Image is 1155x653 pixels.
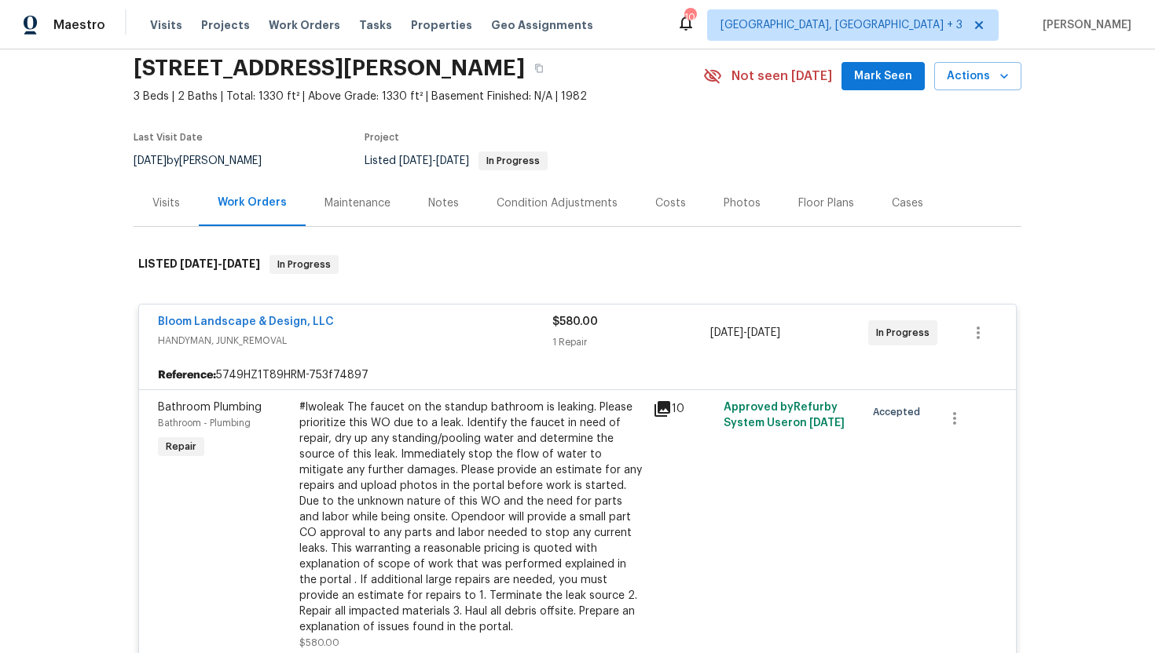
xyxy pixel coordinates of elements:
[724,195,761,211] div: Photos
[684,9,695,25] div: 104
[873,404,926,420] span: Accepted
[399,155,432,166] span: [DATE]
[731,68,832,84] span: Not seen [DATE]
[747,327,780,338] span: [DATE]
[480,156,546,166] span: In Progress
[724,402,845,429] span: Approved by Refurby System User on
[653,399,714,418] div: 10
[497,195,618,211] div: Condition Adjustments
[947,67,1009,86] span: Actions
[1036,17,1131,33] span: [PERSON_NAME]
[324,195,390,211] div: Maintenance
[428,195,459,211] div: Notes
[150,17,182,33] span: Visits
[798,195,854,211] div: Floor Plans
[854,67,912,86] span: Mark Seen
[134,60,525,76] h2: [STREET_ADDRESS][PERSON_NAME]
[158,418,251,428] span: Bathroom - Plumbing
[552,334,710,350] div: 1 Repair
[359,20,392,31] span: Tasks
[180,258,218,269] span: [DATE]
[180,258,260,269] span: -
[934,62,1021,91] button: Actions
[152,195,180,211] div: Visits
[53,17,105,33] span: Maestro
[159,439,203,454] span: Repair
[218,195,287,210] div: Work Orders
[655,195,686,211] div: Costs
[552,316,598,327] span: $580.00
[299,399,643,635] div: #lwoleak The faucet on the standup bathroom is leaking. Please prioritize this WO due to a leak. ...
[841,62,925,91] button: Mark Seen
[134,151,280,170] div: by [PERSON_NAME]
[134,239,1021,290] div: LISTED [DATE]-[DATE]In Progress
[134,133,203,142] span: Last Visit Date
[720,17,962,33] span: [GEOGRAPHIC_DATA], [GEOGRAPHIC_DATA] + 3
[491,17,593,33] span: Geo Assignments
[134,89,703,104] span: 3 Beds | 2 Baths | Total: 1330 ft² | Above Grade: 1330 ft² | Basement Finished: N/A | 1982
[134,155,167,166] span: [DATE]
[158,316,334,327] a: Bloom Landscape & Design, LLC
[365,155,548,166] span: Listed
[710,325,780,341] span: -
[269,17,340,33] span: Work Orders
[809,418,845,429] span: [DATE]
[411,17,472,33] span: Properties
[158,367,216,383] b: Reference:
[201,17,250,33] span: Projects
[399,155,469,166] span: -
[365,133,399,142] span: Project
[222,258,260,269] span: [DATE]
[892,195,923,211] div: Cases
[158,402,262,413] span: Bathroom Plumbing
[271,257,337,272] span: In Progress
[299,638,339,648] span: $580.00
[525,54,553,82] button: Copy Address
[710,327,743,338] span: [DATE]
[138,255,260,274] h6: LISTED
[158,333,552,348] span: HANDYMAN, JUNK_REMOVAL
[876,325,936,341] span: In Progress
[139,361,1016,389] div: 5749HZ1T89HRM-753f74897
[436,155,469,166] span: [DATE]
